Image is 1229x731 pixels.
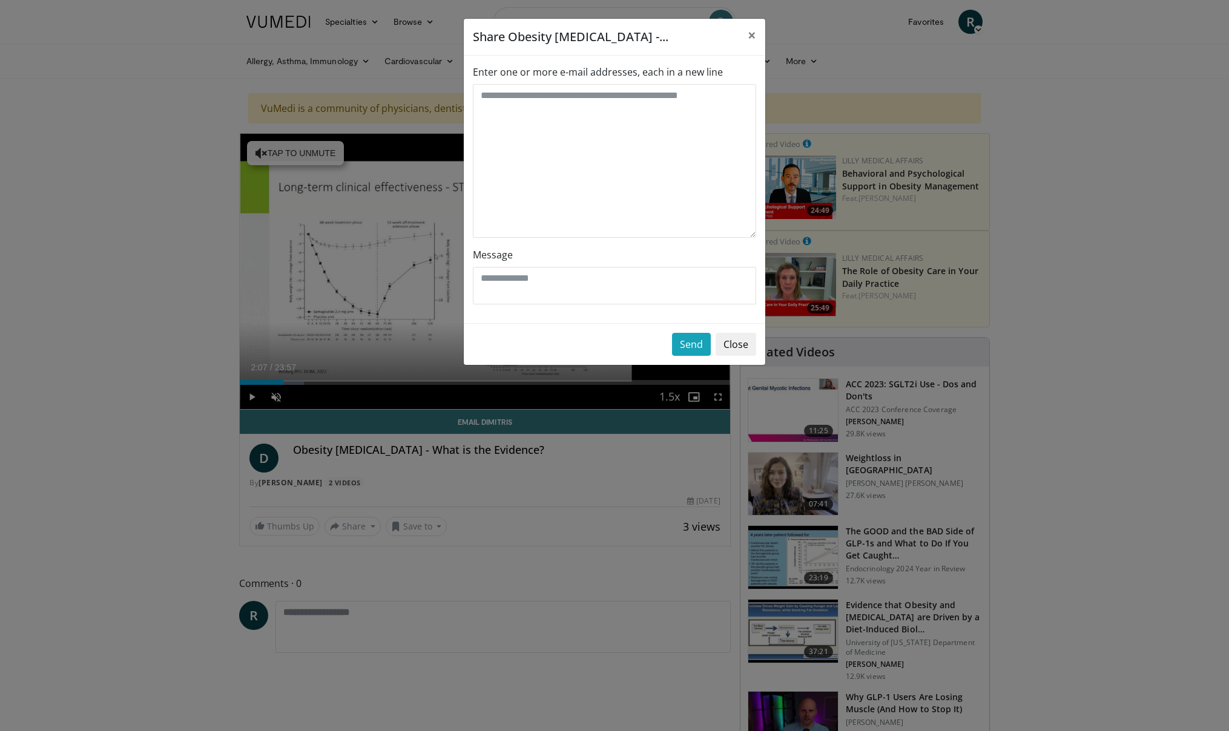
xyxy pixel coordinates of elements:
[473,28,668,46] h5: Share Obesity [MEDICAL_DATA] -...
[473,65,723,79] label: Enter one or more e-mail addresses, each in a new line
[748,25,756,45] span: ×
[473,247,513,262] label: Message
[672,333,711,356] button: Send
[716,333,756,356] button: Close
